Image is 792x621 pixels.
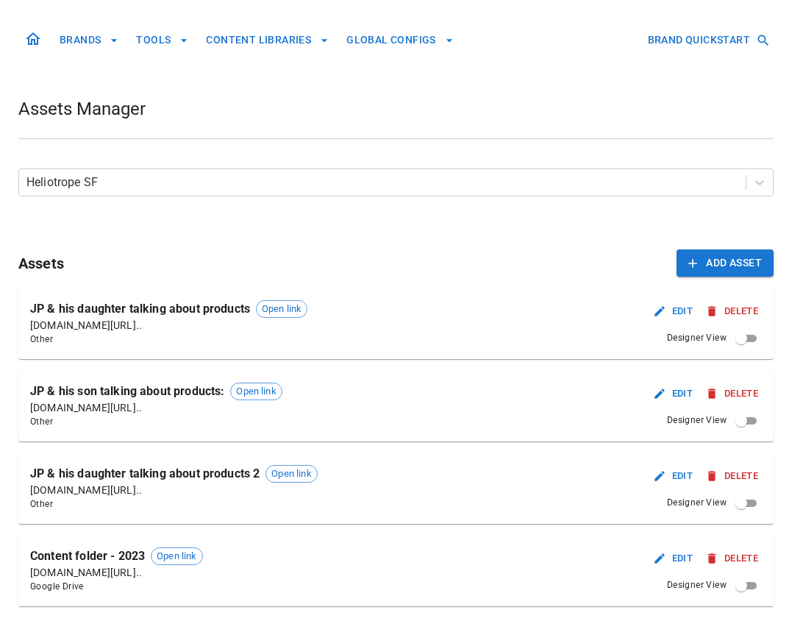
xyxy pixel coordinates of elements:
button: Delete [703,300,762,323]
button: Delete [703,383,762,405]
button: GLOBAL CONFIGS [340,26,460,54]
p: [DOMAIN_NAME][URL].. [30,400,282,415]
span: Other [30,497,318,512]
button: BRAND QUICKSTART [642,26,774,54]
button: TOOLS [130,26,194,54]
h6: Assets [18,252,64,275]
button: Edit [650,300,697,323]
h1: Assets Manager [18,97,146,121]
button: Edit [650,547,697,570]
span: Open link [231,384,281,399]
span: Other [30,415,282,430]
span: Open link [266,466,316,481]
p: Content folder - 2023 [30,547,145,565]
p: [DOMAIN_NAME][URL].. [30,483,318,497]
div: Open link [256,300,307,318]
button: Edit [650,465,697,488]
span: Other [30,333,307,347]
span: Open link [257,302,307,316]
button: BRANDS [54,26,124,54]
div: Open link [230,383,282,400]
div: Open link [151,547,202,565]
p: JP & his daughter talking about products 2 [30,465,260,483]
span: Open link [151,549,201,564]
button: Edit [650,383,697,405]
p: JP & his daughter talking about products [30,300,250,318]
div: Open link [265,465,317,483]
button: Delete [703,547,762,570]
span: Designer View [667,578,727,593]
p: JP & his son talking about products: [30,383,224,400]
span: Google Drive [30,580,203,595]
button: Add Asset [677,249,774,277]
span: Designer View [667,414,727,428]
p: [DOMAIN_NAME][URL].. [30,565,203,580]
p: [DOMAIN_NAME][URL].. [30,318,307,333]
span: Designer View [667,496,727,511]
button: Delete [703,465,762,488]
button: CONTENT LIBRARIES [200,26,335,54]
span: Designer View [667,331,727,346]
